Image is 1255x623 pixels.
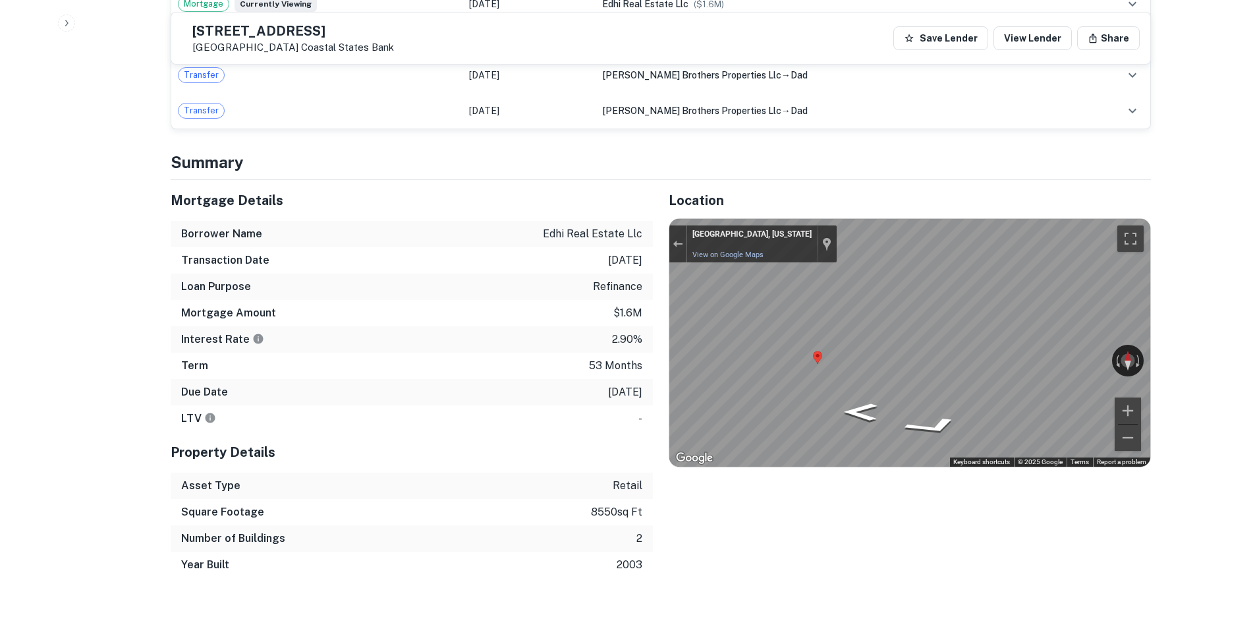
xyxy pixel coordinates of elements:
[613,478,642,494] p: retail
[171,150,1151,174] h4: Summary
[179,69,224,82] span: Transfer
[589,358,642,374] p: 53 months
[669,219,1150,467] div: Map
[179,104,224,117] span: Transfer
[608,252,642,268] p: [DATE]
[181,557,229,573] h6: Year Built
[181,358,208,374] h6: Term
[692,251,764,259] a: View on Google Maps
[181,332,264,347] h6: Interest Rate
[883,412,981,440] path: Go Southeast
[301,42,394,53] a: Coastal States Bank
[608,384,642,400] p: [DATE]
[181,531,285,547] h6: Number of Buildings
[1097,458,1146,465] a: Report a problem
[602,105,781,116] span: [PERSON_NAME] brothers properties llc
[181,478,240,494] h6: Asset Type
[1117,225,1144,252] button: Toggle fullscreen view
[1115,398,1141,424] button: Zoom in
[593,279,642,295] p: refinance
[171,191,653,210] h5: Mortgage Details
[171,442,653,462] h5: Property Details
[181,226,262,242] h6: Borrower Name
[602,104,1075,118] div: →
[692,229,812,240] div: [GEOGRAPHIC_DATA], [US_STATE]
[252,333,264,345] svg: The interest rates displayed on the website are for informational purposes only and may be report...
[612,332,642,347] p: 2.90%
[829,400,891,425] path: Go West
[893,26,988,50] button: Save Lender
[181,411,216,427] h6: LTV
[673,450,716,467] a: Open this area in Google Maps (opens a new window)
[192,42,394,53] p: [GEOGRAPHIC_DATA]
[462,57,595,93] td: [DATE]
[791,105,808,116] span: dad
[613,305,642,321] p: $1.6m
[1121,345,1134,376] button: Reset the view
[673,450,716,467] img: Google
[1071,458,1089,465] a: Terms (opens in new tab)
[617,557,642,573] p: 2003
[192,24,394,38] h5: [STREET_ADDRESS]
[822,237,831,251] a: Show location on map
[993,26,1072,50] a: View Lender
[1112,345,1121,376] button: Rotate counterclockwise
[669,235,686,253] button: Exit the Street View
[638,411,642,427] p: -
[602,68,1075,82] div: →
[636,531,642,547] p: 2
[181,252,269,268] h6: Transaction Date
[204,412,216,424] svg: LTVs displayed on the website are for informational purposes only and may be reported incorrectly...
[462,93,595,129] td: [DATE]
[181,504,264,520] h6: Square Footage
[181,384,228,400] h6: Due Date
[181,279,251,295] h6: Loan Purpose
[669,191,1151,210] h5: Location
[1121,64,1144,86] button: expand row
[591,504,642,520] p: 8550 sq ft
[669,219,1150,467] div: Street View
[1189,518,1255,581] iframe: Chat Widget
[953,458,1010,467] button: Keyboard shortcuts
[1077,26,1140,50] button: Share
[1134,345,1144,376] button: Rotate clockwise
[543,226,642,242] p: edhi real estate llc
[602,70,781,80] span: [PERSON_NAME] brothers properties llc
[1018,458,1063,465] span: © 2025 Google
[1121,100,1144,122] button: expand row
[1115,425,1141,451] button: Zoom out
[791,70,808,80] span: dad
[181,305,276,321] h6: Mortgage Amount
